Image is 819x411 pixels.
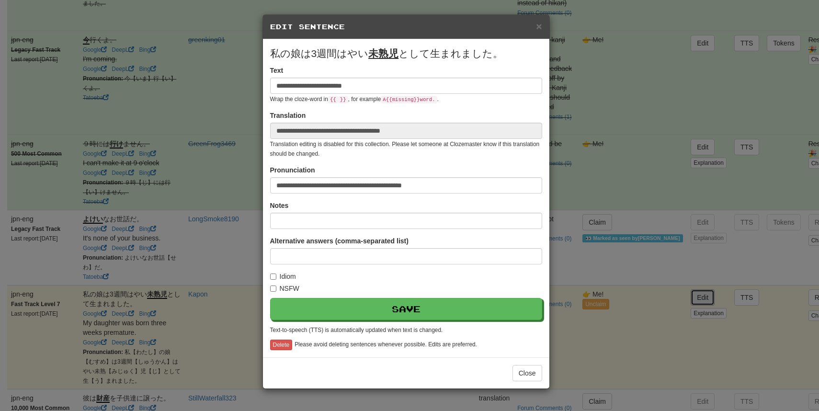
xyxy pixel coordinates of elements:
[536,21,542,32] span: ×
[270,272,296,281] label: Idiom
[381,96,437,103] code: A {{ missing }} word.
[270,22,542,32] h5: Edit Sentence
[270,284,299,293] label: NSFW
[270,96,439,103] small: Wrap the cloze-word in , for example .
[338,96,348,103] code: }}
[270,327,443,333] small: Text-to-speech (TTS) is automatically updated when text is changed.
[270,236,409,246] label: Alternative answers (comma-separated list)
[368,48,398,59] u: 未熟児
[270,48,503,59] span: 私の娘は3週間はやい として生まれました。
[536,21,542,31] button: Close
[270,141,540,157] small: Translation editing is disabled for this collection. Please let someone at Clozemaster know if th...
[328,96,338,103] code: {{
[270,298,542,320] button: Save
[295,341,477,348] small: Please avoid deleting sentences whenever possible. Edits are preferred.
[270,340,293,350] button: Delete
[512,365,542,381] button: Close
[270,201,289,210] label: Notes
[270,285,276,292] input: NSFW
[270,165,315,175] label: Pronunciation
[270,274,276,280] input: Idiom
[270,111,306,120] label: Translation
[270,66,284,75] label: Text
